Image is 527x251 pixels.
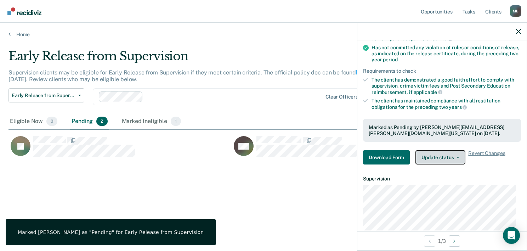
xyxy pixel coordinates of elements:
div: Requirements to check [363,68,521,74]
span: applicable [414,89,442,95]
button: Next Opportunity [449,235,460,247]
button: Update status [415,150,465,164]
span: 2 [96,117,107,126]
div: The client has maintained compliance with all restitution obligations for the preceding two [372,98,521,110]
div: M B [510,5,521,17]
div: Marked as Pending by [PERSON_NAME][EMAIL_ADDRESS][PERSON_NAME][DOMAIN_NAME][US_STATE] on [DATE]. [369,124,515,136]
button: Previous Opportunity [424,235,435,247]
div: CaseloadOpportunityCell-07149323 [232,135,455,164]
div: Clear officers [325,94,358,100]
span: period [383,57,397,62]
div: Early Release from Supervision [8,49,404,69]
div: Marked Ineligible [120,114,183,129]
div: CaseloadOpportunityCell-02926774 [8,135,232,164]
button: Download Form [363,150,410,164]
a: here [356,69,367,76]
img: Recidiviz [7,7,41,15]
div: The client has demonstrated a good faith effort to comply with supervision, crime victim fees and... [372,77,521,95]
dt: Supervision [363,176,521,182]
div: Has not committed any violation of rules or conditions of release, as indicated on the release ce... [372,45,521,62]
span: Early Release from Supervision [12,93,75,99]
a: Home [8,31,518,38]
p: Supervision clients may be eligible for Early Release from Supervision if they meet certain crite... [8,69,390,83]
a: Navigate to form link [363,150,413,164]
div: Pending [70,114,109,129]
span: Revert Changes [468,150,505,164]
div: Marked [PERSON_NAME] as "Pending" for Early Release from Supervision [18,229,204,235]
div: Open Intercom Messenger [503,227,520,244]
div: Eligible Now [8,114,59,129]
span: 0 [46,117,57,126]
span: years [449,104,467,110]
span: 1 [171,117,181,126]
button: Profile dropdown button [510,5,521,17]
div: 1 / 3 [357,232,527,250]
